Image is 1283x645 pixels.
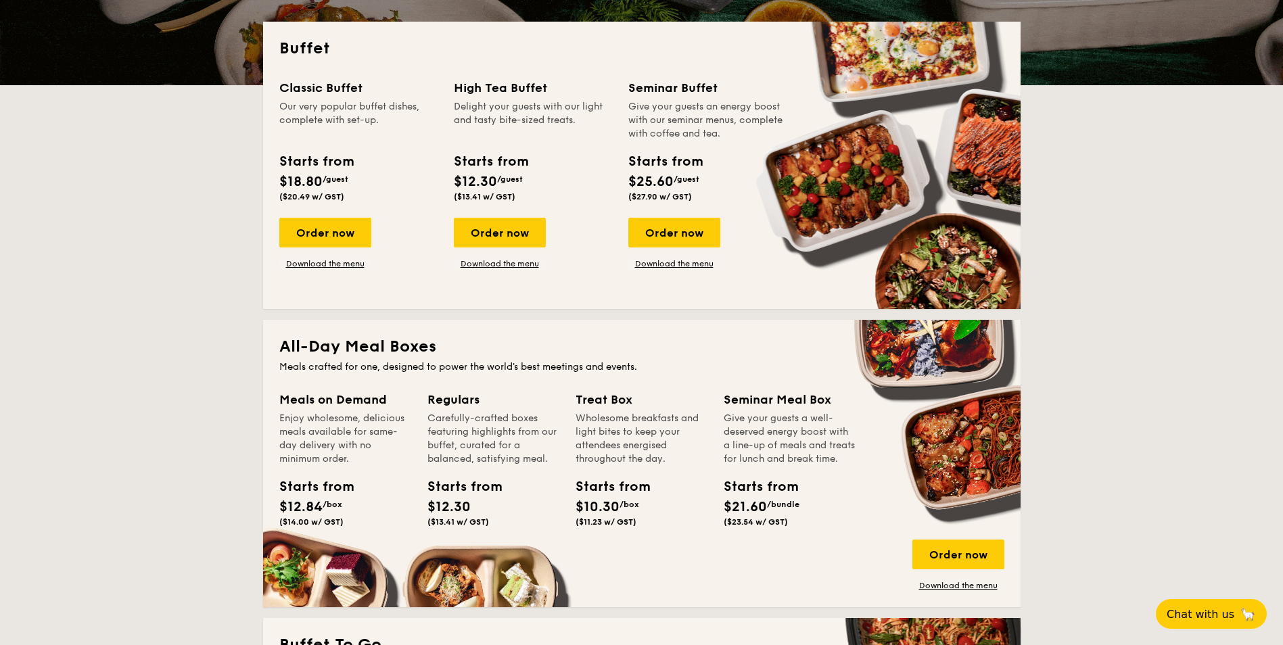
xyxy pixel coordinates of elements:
div: Enjoy wholesome, delicious meals available for same-day delivery with no minimum order. [279,412,411,466]
span: ($14.00 w/ GST) [279,517,344,527]
span: /guest [497,174,523,184]
span: $21.60 [724,499,767,515]
div: Give your guests an energy boost with our seminar menus, complete with coffee and tea. [628,100,787,141]
div: Regulars [427,390,559,409]
div: Our very popular buffet dishes, complete with set-up. [279,100,438,141]
div: Delight your guests with our light and tasty bite-sized treats. [454,100,612,141]
span: /guest [674,174,699,184]
span: /box [323,500,342,509]
span: $10.30 [576,499,620,515]
div: Order now [279,218,371,247]
a: Download the menu [454,258,546,269]
div: Wholesome breakfasts and light bites to keep your attendees energised throughout the day. [576,412,707,466]
span: ($13.41 w/ GST) [454,192,515,201]
div: Treat Box [576,390,707,409]
span: 🦙 [1240,606,1256,622]
span: /guest [323,174,348,184]
button: Chat with us🦙 [1156,599,1267,629]
div: Starts from [279,151,353,172]
div: Carefully-crafted boxes featuring highlights from our buffet, curated for a balanced, satisfying ... [427,412,559,466]
span: $12.30 [454,174,497,190]
h2: Buffet [279,38,1004,59]
div: Starts from [576,477,636,497]
a: Download the menu [628,258,720,269]
span: Chat with us [1167,608,1234,621]
div: Give your guests a well-deserved energy boost with a line-up of meals and treats for lunch and br... [724,412,856,466]
span: /bundle [767,500,799,509]
span: ($11.23 w/ GST) [576,517,636,527]
span: $12.30 [427,499,471,515]
div: Meals crafted for one, designed to power the world's best meetings and events. [279,360,1004,374]
div: Order now [912,540,1004,569]
div: Starts from [628,151,702,172]
h2: All-Day Meal Boxes [279,336,1004,358]
span: $12.84 [279,499,323,515]
div: High Tea Buffet [454,78,612,97]
span: $18.80 [279,174,323,190]
span: ($23.54 w/ GST) [724,517,788,527]
span: ($27.90 w/ GST) [628,192,692,201]
div: Order now [628,218,720,247]
div: Starts from [454,151,528,172]
div: Meals on Demand [279,390,411,409]
span: $25.60 [628,174,674,190]
div: Order now [454,218,546,247]
div: Starts from [279,477,340,497]
div: Seminar Buffet [628,78,787,97]
div: Seminar Meal Box [724,390,856,409]
a: Download the menu [912,580,1004,591]
span: /box [620,500,639,509]
div: Classic Buffet [279,78,438,97]
div: Starts from [427,477,488,497]
span: ($20.49 w/ GST) [279,192,344,201]
span: ($13.41 w/ GST) [427,517,489,527]
div: Starts from [724,477,785,497]
a: Download the menu [279,258,371,269]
